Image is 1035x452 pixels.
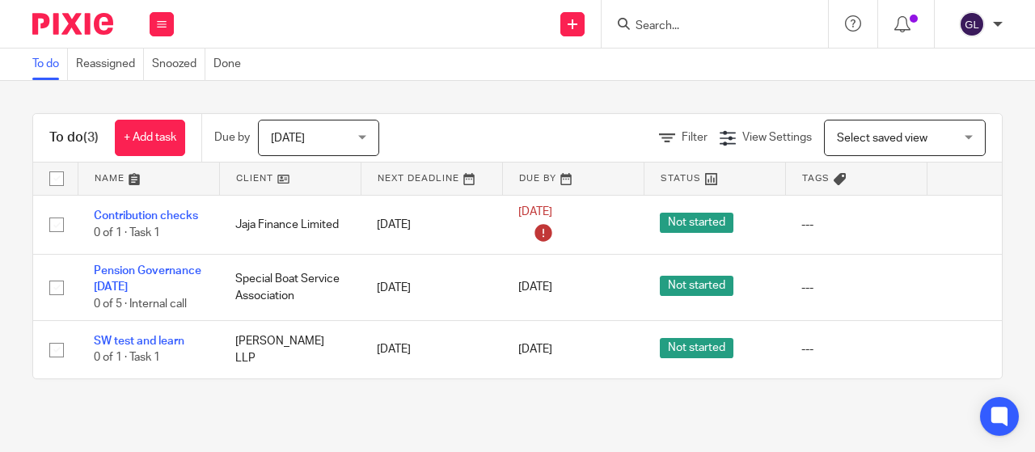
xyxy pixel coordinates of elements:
span: Filter [682,132,708,143]
span: 0 of 5 · Internal call [94,298,187,310]
img: svg%3E [959,11,985,37]
h1: To do [49,129,99,146]
p: Due by [214,129,250,146]
span: (3) [83,131,99,144]
a: SW test and learn [94,336,184,347]
span: 0 of 1 · Task 1 [94,353,160,364]
div: --- [801,341,910,357]
a: Done [213,49,249,80]
span: 0 of 1 · Task 1 [94,227,160,239]
a: Reassigned [76,49,144,80]
span: [DATE] [518,344,552,355]
div: --- [801,280,910,296]
span: [DATE] [518,282,552,294]
span: Tags [802,174,830,183]
span: Not started [660,213,733,233]
a: + Add task [115,120,185,156]
td: Jaja Finance Limited [219,195,361,255]
td: [DATE] [361,321,502,378]
input: Search [634,19,779,34]
span: Select saved view [837,133,927,144]
span: [DATE] [271,133,305,144]
a: To do [32,49,68,80]
a: Contribution checks [94,210,198,222]
img: Pixie [32,13,113,35]
td: Special Boat Service Association [219,255,361,321]
span: Not started [660,338,733,358]
td: [DATE] [361,255,502,321]
a: Snoozed [152,49,205,80]
td: [DATE] [361,195,502,255]
span: Not started [660,276,733,296]
span: [DATE] [518,206,552,218]
div: --- [801,217,910,233]
span: View Settings [742,132,812,143]
a: Pension Governance [DATE] [94,265,201,293]
td: [PERSON_NAME] LLP [219,321,361,378]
